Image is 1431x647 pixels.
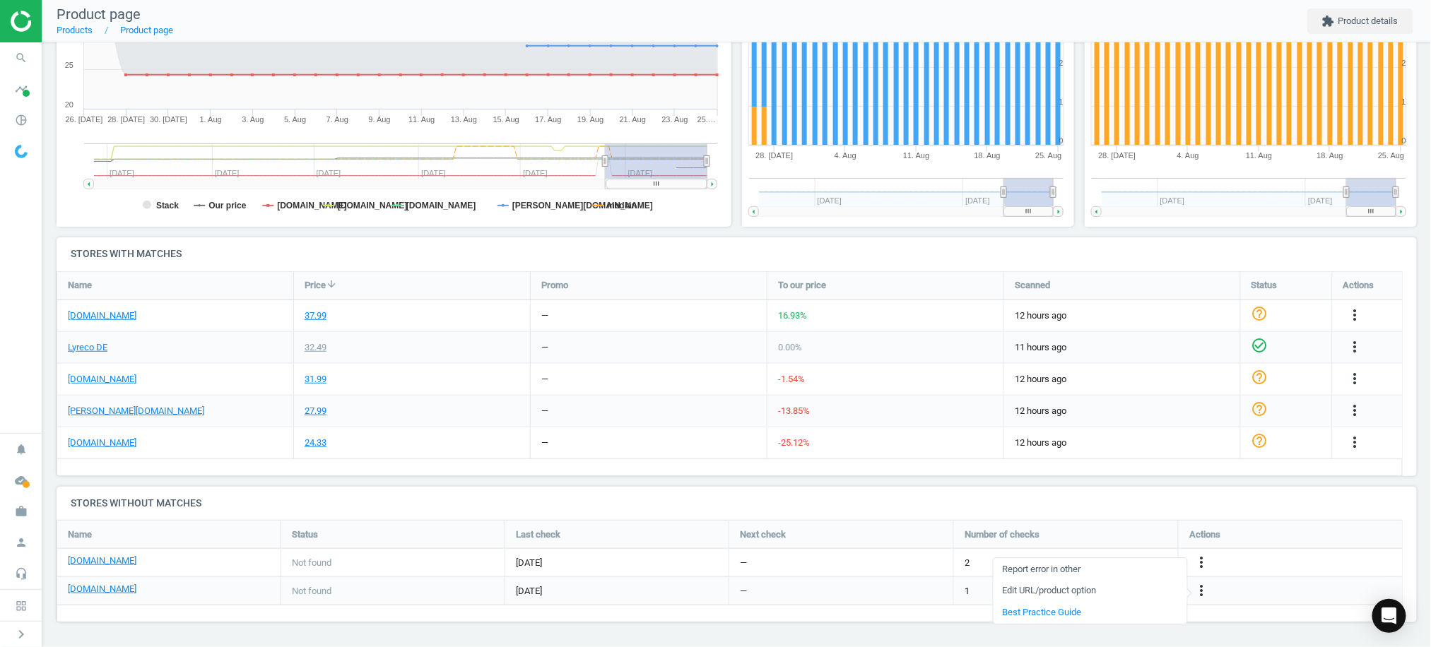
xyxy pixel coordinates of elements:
span: Promo [541,279,568,292]
tspan: 18. Aug [974,151,1001,160]
span: 2 [965,557,970,569]
text: 1 [1402,97,1406,106]
i: chevron_right [13,626,30,643]
i: person [8,529,35,556]
span: Number of checks [965,528,1040,541]
button: more_vert [1347,338,1364,357]
span: Name [68,528,92,541]
text: 20 [65,100,73,109]
img: wGWNvw8QSZomAAAAABJRU5ErkJggg== [15,145,28,158]
span: -13.85 % [778,405,810,416]
span: [DATE] [516,557,718,569]
span: 11 hours ago [1015,341,1230,354]
i: search [8,44,35,71]
span: 12 hours ago [1015,373,1230,386]
i: more_vert [1193,582,1210,599]
a: [DOMAIN_NAME] [68,437,136,449]
tspan: [DOMAIN_NAME] [406,201,476,210]
div: — [541,309,548,322]
i: cloud_done [8,467,35,494]
i: more_vert [1193,554,1210,571]
i: arrow_downward [326,278,337,290]
button: more_vert [1347,370,1364,388]
a: Product page [120,25,173,35]
span: 12 hours ago [1015,405,1230,417]
span: — [740,557,747,569]
tspan: Stack [156,201,179,210]
span: Price [305,279,326,292]
tspan: 5. Aug [284,115,306,124]
text: 0 [1402,136,1406,145]
span: To our price [778,279,826,292]
div: 24.33 [305,437,326,449]
button: extensionProduct details [1307,8,1413,34]
span: Product page [57,6,141,23]
a: [DOMAIN_NAME] [68,373,136,386]
span: [DATE] [516,585,718,598]
a: [DOMAIN_NAME] [68,554,136,567]
span: -1.54 % [778,374,805,384]
i: more_vert [1347,370,1364,387]
span: Scanned [1015,279,1050,292]
span: Actions [1189,528,1220,541]
span: Not found [292,557,331,569]
i: headset_mic [8,560,35,587]
i: more_vert [1347,307,1364,323]
tspan: 28. [DATE] [755,151,793,160]
i: help_outline [1252,305,1268,322]
div: — [541,341,548,354]
i: notifications [8,436,35,463]
span: Status [1252,279,1278,292]
div: 27.99 [305,405,326,417]
tspan: 26. [DATE] [66,115,103,124]
a: [DOMAIN_NAME] [68,583,136,595]
tspan: 4. Aug [835,151,856,160]
text: 1 [1059,97,1064,106]
tspan: 17. Aug [535,115,561,124]
i: help_outline [1252,369,1268,386]
span: — [740,585,747,598]
i: more_vert [1347,338,1364,355]
text: 2 [1402,59,1406,67]
img: ajHJNr6hYgQAAAAASUVORK5CYII= [11,11,111,32]
button: more_vert [1347,402,1364,420]
span: -25.12 % [778,437,810,448]
tspan: 7. Aug [326,115,348,124]
button: more_vert [1193,582,1210,600]
a: Report error in other [993,558,1186,580]
tspan: 11. Aug [903,151,929,160]
tspan: 11. Aug [408,115,435,124]
a: Best Practice Guide [993,602,1186,624]
a: Edit URL/product option [993,580,1186,602]
tspan: 25.… [697,115,716,124]
tspan: 4. Aug [1177,151,1199,160]
i: check_circle_outline [1252,337,1268,354]
text: 2 [1059,59,1064,67]
tspan: 28. [DATE] [107,115,145,124]
tspan: [PERSON_NAME][DOMAIN_NAME] [512,201,653,210]
tspan: [DOMAIN_NAME] [277,201,347,210]
i: extension [1322,15,1335,28]
button: more_vert [1347,434,1364,452]
a: [PERSON_NAME][DOMAIN_NAME] [68,405,204,417]
tspan: 9. Aug [369,115,391,124]
div: 37.99 [305,309,326,322]
tspan: 15. Aug [493,115,519,124]
i: more_vert [1347,402,1364,419]
tspan: 28. [DATE] [1098,151,1136,160]
tspan: 1. Aug [200,115,222,124]
a: Lyreco DE [68,341,107,354]
span: Status [292,528,318,541]
h4: Stores with matches [57,237,1417,271]
div: 32.49 [305,341,326,354]
tspan: Our price [208,201,247,210]
tspan: [DOMAIN_NAME] [338,201,408,210]
tspan: 23. Aug [662,115,688,124]
span: 12 hours ago [1015,309,1230,322]
tspan: median [607,201,637,210]
button: more_vert [1193,554,1210,572]
text: 0 [1059,136,1064,145]
span: 12 hours ago [1015,437,1230,449]
button: more_vert [1347,307,1364,325]
tspan: 11. Aug [1246,151,1272,160]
